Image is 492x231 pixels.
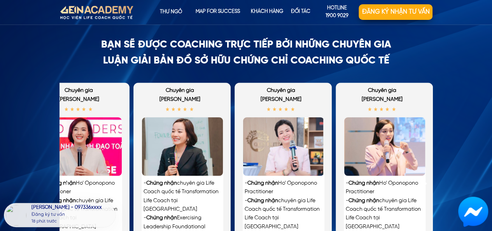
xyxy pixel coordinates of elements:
span: Chứng nhận [45,180,76,186]
span: Chứng nhận [247,180,278,186]
a: hotline1900 9029 [315,4,359,20]
p: map for success [195,4,241,20]
h2: BẠN SẼ ĐƯỢC COACHING TRỰC TIẾP BỞI những CHUYÊN GIA LUẬN GIẢI BẢN ĐỒ sở hữu chứng chỉ coaching qu... [96,37,396,69]
span: Chứng nhận [247,198,278,204]
span: Chứng nhận [348,180,379,186]
p: KHÁCH HÀNG [248,4,286,20]
div: [PERSON_NAME] - 097336xxxx [32,205,114,212]
h5: Chuyên gia [PERSON_NAME] [249,86,313,104]
span: Chứng nhận [146,215,177,221]
h5: Chuyên gia [PERSON_NAME] [147,86,212,104]
h5: Chuyên gia [PERSON_NAME] [46,86,111,104]
span: Chứng nhận [146,180,177,186]
p: Đối tác [283,4,319,20]
div: 18 phút trước [32,218,57,225]
h5: Chuyên gia [PERSON_NAME] [350,86,414,104]
span: Chứng nhận [348,198,379,204]
div: Đăng ký tư vấn [32,212,114,218]
p: Đăng ký nhận tư vấn [359,4,432,20]
p: Thư ngỏ [147,4,194,20]
p: hotline 1900 9029 [315,4,359,21]
span: Chứng nhận [45,198,76,204]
